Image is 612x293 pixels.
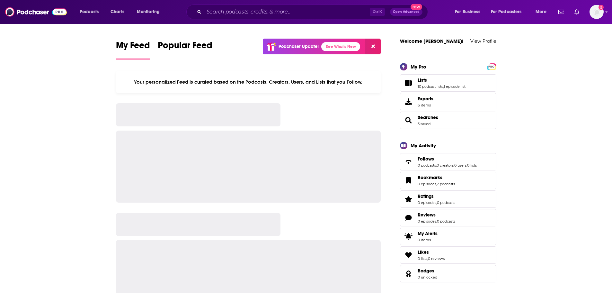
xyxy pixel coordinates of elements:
[116,40,150,55] span: My Feed
[418,238,438,242] span: 0 items
[116,71,381,93] div: Your personalized Feed is curated based on the Podcasts, Creators, Users, and Lists that you Follow.
[137,7,160,16] span: Monitoring
[488,64,495,69] a: PRO
[467,163,477,168] a: 0 lists
[487,7,531,17] button: open menu
[400,38,464,44] a: Welcome [PERSON_NAME]!
[418,275,437,279] a: 0 unlocked
[321,42,360,51] a: See What's New
[418,249,429,255] span: Likes
[411,64,426,70] div: My Pro
[400,246,496,264] span: Likes
[455,7,480,16] span: For Business
[402,97,415,106] span: Exports
[418,249,445,255] a: Likes
[279,44,319,49] p: Podchaser Update!
[400,265,496,282] span: Badges
[158,40,212,55] span: Popular Feed
[402,78,415,87] a: Lists
[111,7,124,16] span: Charts
[400,172,496,189] span: Bookmarks
[132,7,168,17] button: open menu
[402,213,415,222] a: Reviews
[402,232,415,241] span: My Alerts
[491,7,522,16] span: For Podcasters
[437,200,455,205] a: 0 podcasts
[418,212,436,218] span: Reviews
[411,142,436,149] div: My Activity
[418,175,455,180] a: Bookmarks
[418,200,436,205] a: 0 episodes
[402,116,415,125] a: Searches
[418,268,437,274] a: Badges
[436,163,437,168] span: ,
[402,176,415,185] a: Bookmarks
[418,231,438,236] span: My Alerts
[400,112,496,129] span: Searches
[418,77,466,83] a: Lists
[427,256,428,261] span: ,
[418,182,436,186] a: 0 episodes
[116,40,150,60] a: My Feed
[393,10,420,14] span: Open Advanced
[5,6,67,18] img: Podchaser - Follow, Share and Rate Podcasts
[418,219,436,224] a: 0 episodes
[436,200,437,205] span: ,
[418,103,433,107] span: 6 items
[437,182,455,186] a: 2 podcasts
[418,256,427,261] a: 0 lists
[428,256,445,261] a: 0 reviews
[402,269,415,278] a: Badges
[80,7,99,16] span: Podcasts
[599,5,604,10] svg: Add a profile image
[400,74,496,92] span: Lists
[418,163,436,168] a: 0 podcasts
[590,5,604,19] span: Logged in as gabrielle.gantz
[531,7,554,17] button: open menu
[418,193,434,199] span: Ratings
[418,212,455,218] a: Reviews
[418,77,427,83] span: Lists
[402,157,415,166] a: Follows
[418,114,438,120] a: Searches
[400,153,496,170] span: Follows
[418,268,434,274] span: Badges
[488,64,495,69] span: PRO
[418,175,442,180] span: Bookmarks
[192,5,434,19] div: Search podcasts, credits, & more...
[450,7,488,17] button: open menu
[402,195,415,204] a: Ratings
[418,96,433,102] span: Exports
[400,209,496,226] span: Reviews
[418,84,443,89] a: 10 podcast lists
[590,5,604,19] button: Show profile menu
[454,163,466,168] a: 0 users
[418,122,430,126] a: 3 saved
[204,7,370,17] input: Search podcasts, credits, & more...
[411,4,422,10] span: New
[466,163,467,168] span: ,
[572,6,582,17] a: Show notifications dropdown
[443,84,444,89] span: ,
[418,156,477,162] a: Follows
[556,6,567,17] a: Show notifications dropdown
[402,251,415,260] a: Likes
[75,7,107,17] button: open menu
[536,7,546,16] span: More
[436,182,437,186] span: ,
[400,228,496,245] a: My Alerts
[470,38,496,44] a: View Profile
[437,219,455,224] a: 0 podcasts
[590,5,604,19] img: User Profile
[390,8,422,16] button: Open AdvancedNew
[436,219,437,224] span: ,
[400,190,496,208] span: Ratings
[418,193,455,199] a: Ratings
[444,84,466,89] a: 1 episode list
[437,163,454,168] a: 0 creators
